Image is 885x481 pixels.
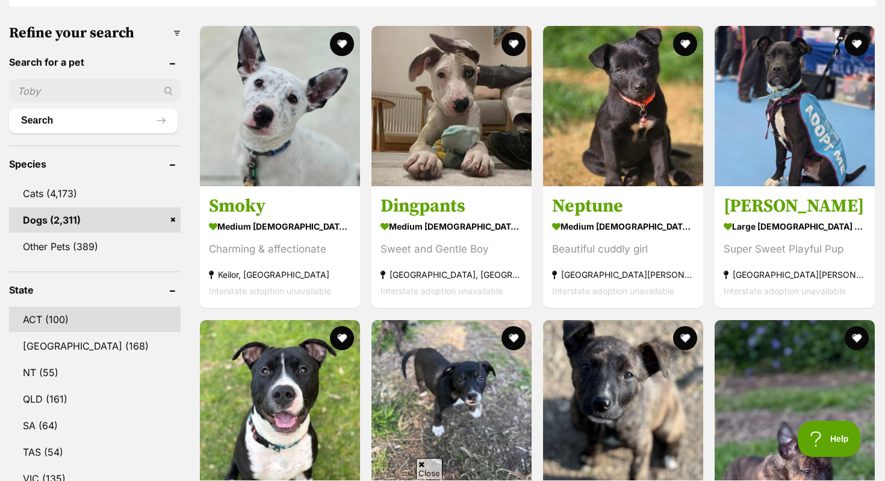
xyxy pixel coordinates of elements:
img: Neptune - Australian Kelpie Dog [543,26,703,186]
span: Interstate adoption unavailable [552,286,674,297]
a: ACT (100) [9,307,181,332]
button: favourite [673,326,697,350]
div: Super Sweet Playful Pup [724,242,866,258]
a: [GEOGRAPHIC_DATA] (168) [9,333,181,359]
img: Goose - Mixed breed Dog [715,320,875,480]
strong: [GEOGRAPHIC_DATA], [GEOGRAPHIC_DATA] [380,267,523,283]
button: favourite [673,32,697,56]
a: SA (64) [9,413,181,438]
a: Dingpants medium [DEMOGRAPHIC_DATA] Dog Sweet and Gentle Boy [GEOGRAPHIC_DATA], [GEOGRAPHIC_DATA]... [371,186,532,309]
a: Other Pets (389) [9,234,181,259]
a: QLD (161) [9,386,181,412]
strong: medium [DEMOGRAPHIC_DATA] Dog [209,218,351,236]
h3: Neptune [552,195,694,218]
img: Marty - Bullmastiff x Boxer Dog [715,26,875,186]
a: Neptune medium [DEMOGRAPHIC_DATA] Dog Beautiful cuddly girl [GEOGRAPHIC_DATA][PERSON_NAME][GEOGRA... [543,186,703,309]
strong: large [DEMOGRAPHIC_DATA] Dog [724,218,866,236]
strong: medium [DEMOGRAPHIC_DATA] Dog [552,218,694,236]
iframe: Help Scout Beacon - Open [798,421,861,457]
button: favourite [845,32,869,56]
h3: Dingpants [380,195,523,218]
strong: Keilor, [GEOGRAPHIC_DATA] [209,267,351,283]
img: Dingpants - Whippet Dog [371,26,532,186]
button: favourite [330,326,354,350]
strong: [GEOGRAPHIC_DATA][PERSON_NAME][GEOGRAPHIC_DATA] [724,267,866,283]
img: Opal - Mixed breed Dog [371,320,532,480]
a: Cats (4,173) [9,181,181,206]
span: Close [416,458,442,479]
div: Charming & affectionate [209,242,351,258]
a: NT (55) [9,360,181,385]
span: Interstate adoption unavailable [380,286,503,297]
h3: Refine your search [9,25,181,42]
header: State [9,285,181,295]
a: Dogs (2,311) [9,207,181,233]
div: Beautiful cuddly girl [552,242,694,258]
img: Reg - Staffordshire Bull Terrier Dog [200,320,360,480]
button: favourite [501,326,526,350]
button: favourite [501,32,526,56]
div: Sweet and Gentle Boy [380,242,523,258]
span: Interstate adoption unavailable [209,286,331,297]
img: Smoky - Australian Cattle Dog [200,26,360,186]
a: TAS (54) [9,439,181,465]
header: Species [9,159,181,169]
input: Toby [9,80,181,102]
a: Smoky medium [DEMOGRAPHIC_DATA] Dog Charming & affectionate Keilor, [GEOGRAPHIC_DATA] Interstate ... [200,186,360,309]
header: Search for a pet [9,57,181,68]
h3: [PERSON_NAME] [724,195,866,218]
span: Interstate adoption unavailable [724,286,846,297]
button: Search [9,108,178,133]
a: [PERSON_NAME] large [DEMOGRAPHIC_DATA] Dog Super Sweet Playful Pup [GEOGRAPHIC_DATA][PERSON_NAME]... [715,186,875,309]
img: Cherry - Mixed breed Dog [543,320,703,480]
button: favourite [330,32,354,56]
strong: medium [DEMOGRAPHIC_DATA] Dog [380,218,523,236]
strong: [GEOGRAPHIC_DATA][PERSON_NAME][GEOGRAPHIC_DATA] [552,267,694,283]
button: favourite [845,326,869,350]
h3: Smoky [209,195,351,218]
